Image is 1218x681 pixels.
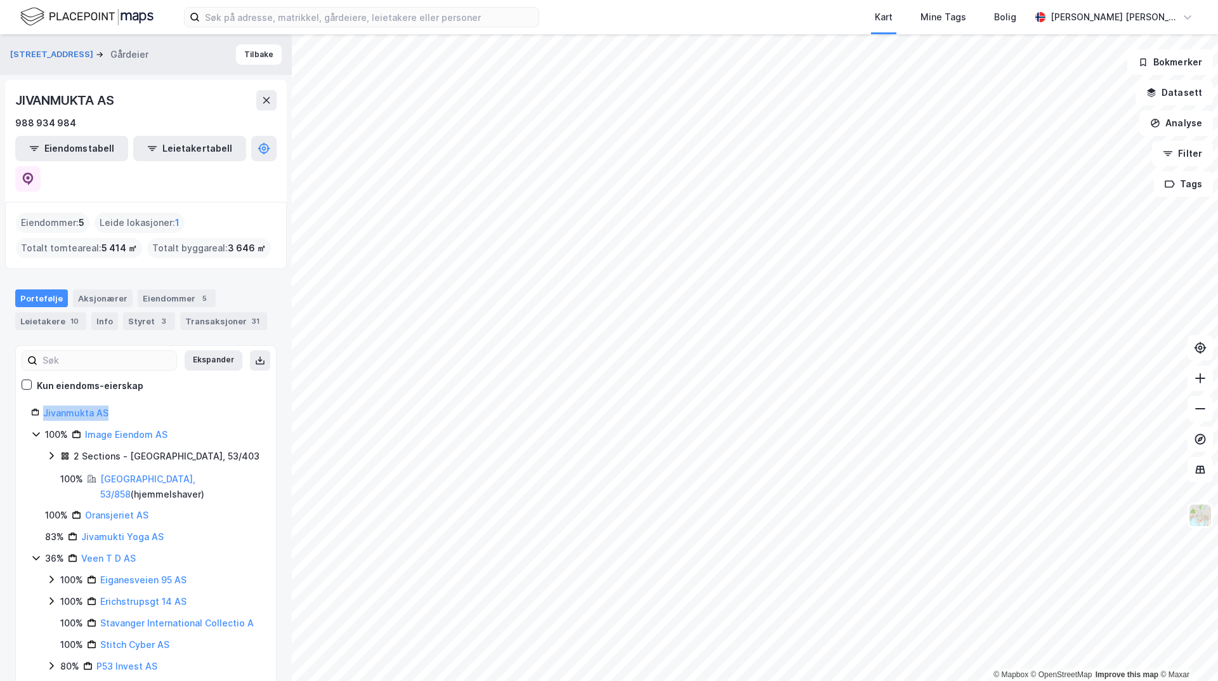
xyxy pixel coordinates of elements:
[875,10,893,25] div: Kart
[133,136,246,161] button: Leietakertabell
[15,116,76,131] div: 988 934 984
[147,238,271,258] div: Totalt byggareal :
[45,508,68,523] div: 100%
[15,90,116,110] div: JIVANMUKTA AS
[96,661,157,671] a: P53 Invest AS
[1139,110,1213,136] button: Analyse
[110,47,148,62] div: Gårdeier
[1096,670,1158,679] a: Improve this map
[101,241,137,256] span: 5 414 ㎡
[74,449,259,464] div: 2 Sections - [GEOGRAPHIC_DATA], 53/403
[43,407,108,418] a: Jivanmukta AS
[1031,670,1092,679] a: OpenStreetMap
[100,472,261,502] div: ( hjemmelshaver )
[100,596,187,607] a: Erichstrupsgt 14 AS
[185,350,242,371] button: Ekspander
[994,10,1016,25] div: Bolig
[993,670,1028,679] a: Mapbox
[100,473,195,499] a: [GEOGRAPHIC_DATA], 53/858
[16,238,142,258] div: Totalt tomteareal :
[15,136,128,161] button: Eiendomstabell
[180,312,267,330] div: Transaksjoner
[198,292,211,305] div: 5
[249,315,262,327] div: 31
[60,659,79,674] div: 80%
[68,315,81,327] div: 10
[37,378,143,393] div: Kun eiendoms-eierskap
[81,553,136,564] a: Veen T D AS
[16,213,89,233] div: Eiendommer :
[15,289,68,307] div: Portefølje
[45,529,64,545] div: 83%
[60,637,83,652] div: 100%
[60,616,83,631] div: 100%
[20,6,154,28] img: logo.f888ab2527a4732fd821a326f86c7f29.svg
[1188,503,1212,527] img: Z
[95,213,185,233] div: Leide lokasjoner :
[1155,620,1218,681] div: Kontrollprogram for chat
[85,510,148,520] a: Oransjeriet AS
[60,472,83,487] div: 100%
[123,312,175,330] div: Styret
[1127,50,1213,75] button: Bokmerker
[60,572,83,588] div: 100%
[1136,80,1213,105] button: Datasett
[79,215,84,230] span: 5
[100,618,254,628] a: Stavanger International Collectio A
[100,639,169,650] a: Stitch Cyber AS
[45,427,68,442] div: 100%
[10,48,96,61] button: [STREET_ADDRESS]
[1051,10,1177,25] div: [PERSON_NAME] [PERSON_NAME]
[91,312,118,330] div: Info
[157,315,170,327] div: 3
[1154,171,1213,197] button: Tags
[81,531,164,542] a: Jivamukti Yoga AS
[175,215,180,230] span: 1
[37,351,176,370] input: Søk
[45,551,64,566] div: 36%
[236,44,282,65] button: Tilbake
[60,594,83,609] div: 100%
[100,574,187,585] a: Eiganesveien 95 AS
[920,10,966,25] div: Mine Tags
[15,312,86,330] div: Leietakere
[73,289,133,307] div: Aksjonærer
[1155,620,1218,681] iframe: Chat Widget
[138,289,216,307] div: Eiendommer
[228,241,266,256] span: 3 646 ㎡
[85,429,167,440] a: Image Eiendom AS
[200,8,539,27] input: Søk på adresse, matrikkel, gårdeiere, leietakere eller personer
[1152,141,1213,166] button: Filter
